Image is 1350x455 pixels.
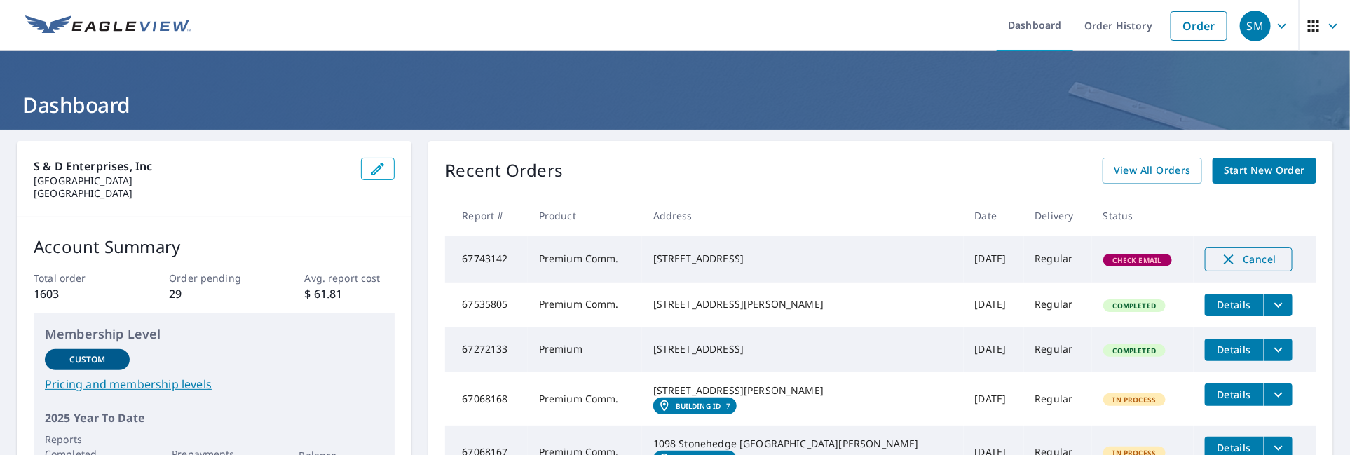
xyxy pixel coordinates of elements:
[1213,343,1255,356] span: Details
[34,234,395,259] p: Account Summary
[653,383,953,398] div: [STREET_ADDRESS][PERSON_NAME]
[1024,327,1092,372] td: Regular
[1171,11,1227,41] a: Order
[1264,383,1293,406] button: filesDropdownBtn-67068168
[1205,294,1264,316] button: detailsBtn-67535805
[653,398,737,414] a: Building ID7
[528,327,642,372] td: Premium
[1205,383,1264,406] button: detailsBtn-67068168
[445,158,563,184] p: Recent Orders
[445,236,527,283] td: 67743142
[1105,346,1164,355] span: Completed
[17,90,1333,119] h1: Dashboard
[653,437,953,451] div: 1098 Stonehedge [GEOGRAPHIC_DATA][PERSON_NAME]
[964,195,1024,236] th: Date
[305,285,395,302] p: $ 61.81
[1213,388,1255,401] span: Details
[69,353,106,366] p: Custom
[445,195,527,236] th: Report #
[34,271,124,285] p: Total order
[1205,247,1293,271] button: Cancel
[653,342,953,356] div: [STREET_ADDRESS]
[1213,158,1316,184] a: Start New Order
[169,271,259,285] p: Order pending
[1024,236,1092,283] td: Regular
[1220,251,1278,268] span: Cancel
[964,327,1024,372] td: [DATE]
[1264,294,1293,316] button: filesDropdownBtn-67535805
[1213,441,1255,454] span: Details
[1103,158,1202,184] a: View All Orders
[964,236,1024,283] td: [DATE]
[305,271,395,285] p: Avg. report cost
[528,372,642,426] td: Premium Comm.
[964,283,1024,327] td: [DATE]
[1224,162,1305,179] span: Start New Order
[1105,255,1171,265] span: Check Email
[1240,11,1271,41] div: SM
[34,175,350,187] p: [GEOGRAPHIC_DATA]
[642,195,964,236] th: Address
[1024,195,1092,236] th: Delivery
[653,297,953,311] div: [STREET_ADDRESS][PERSON_NAME]
[1024,283,1092,327] td: Regular
[45,409,383,426] p: 2025 Year To Date
[445,327,527,372] td: 67272133
[45,325,383,344] p: Membership Level
[1114,162,1191,179] span: View All Orders
[34,285,124,302] p: 1603
[528,283,642,327] td: Premium Comm.
[1264,339,1293,361] button: filesDropdownBtn-67272133
[445,372,527,426] td: 67068168
[653,252,953,266] div: [STREET_ADDRESS]
[34,158,350,175] p: S & D Enterprises, Inc
[1024,372,1092,426] td: Regular
[1213,298,1255,311] span: Details
[1092,195,1194,236] th: Status
[34,187,350,200] p: [GEOGRAPHIC_DATA]
[528,236,642,283] td: Premium Comm.
[169,285,259,302] p: 29
[45,376,383,393] a: Pricing and membership levels
[676,402,721,410] em: Building ID
[1205,339,1264,361] button: detailsBtn-67272133
[25,15,191,36] img: EV Logo
[528,195,642,236] th: Product
[445,283,527,327] td: 67535805
[1105,301,1164,311] span: Completed
[964,372,1024,426] td: [DATE]
[1105,395,1165,405] span: In Process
